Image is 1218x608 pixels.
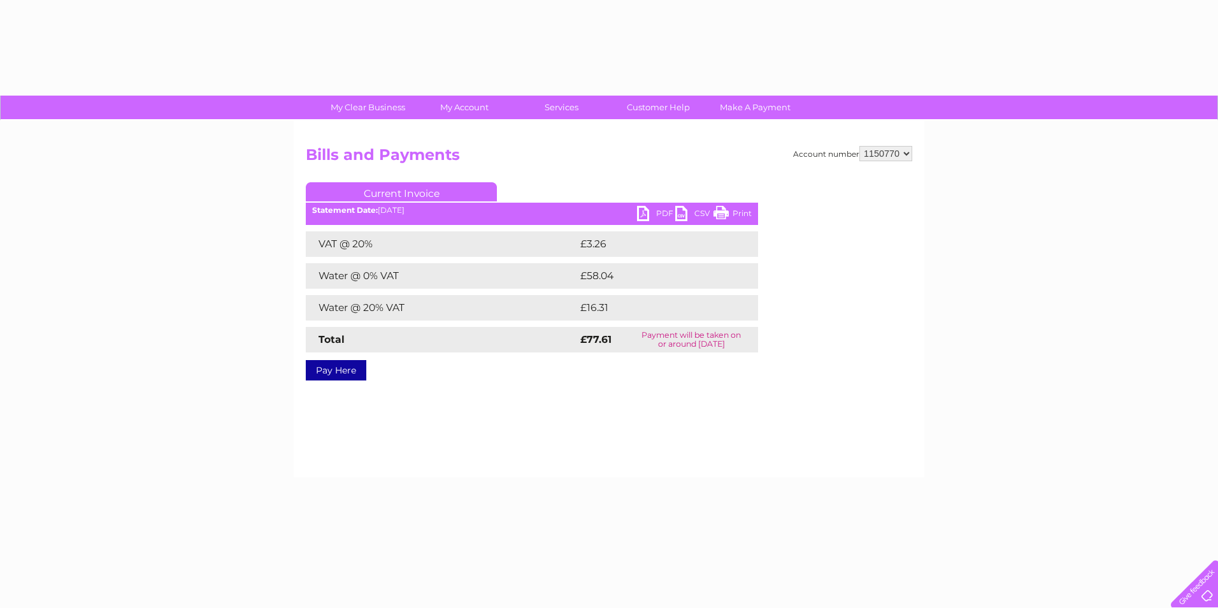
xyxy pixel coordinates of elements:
[306,263,577,289] td: Water @ 0% VAT
[713,206,752,224] a: Print
[703,96,808,119] a: Make A Payment
[580,333,612,345] strong: £77.61
[675,206,713,224] a: CSV
[637,206,675,224] a: PDF
[306,206,758,215] div: [DATE]
[306,360,366,380] a: Pay Here
[606,96,711,119] a: Customer Help
[793,146,912,161] div: Account number
[315,96,420,119] a: My Clear Business
[306,231,577,257] td: VAT @ 20%
[624,327,758,352] td: Payment will be taken on or around [DATE]
[577,263,733,289] td: £58.04
[312,205,378,215] b: Statement Date:
[577,231,728,257] td: £3.26
[412,96,517,119] a: My Account
[306,295,577,321] td: Water @ 20% VAT
[509,96,614,119] a: Services
[306,182,497,201] a: Current Invoice
[577,295,730,321] td: £16.31
[319,333,345,345] strong: Total
[306,146,912,170] h2: Bills and Payments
